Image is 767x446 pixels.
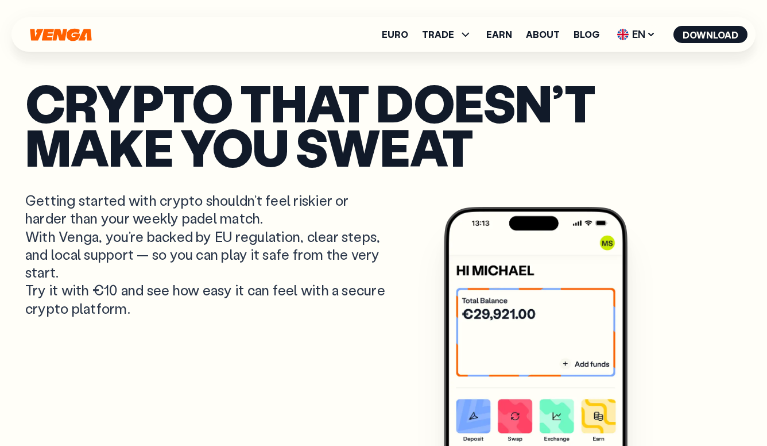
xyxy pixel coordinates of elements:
[25,191,388,317] p: Getting started with crypto shouldn’t feel riskier or harder than your weekly padel match. With V...
[613,25,660,44] span: EN
[486,30,512,39] a: Earn
[422,28,472,41] span: TRADE
[382,30,408,39] a: Euro
[673,26,747,43] button: Download
[574,30,599,39] a: Blog
[422,30,454,39] span: TRADE
[617,29,629,40] img: flag-uk
[25,80,742,168] p: Crypto that doesn’t make you sweat
[29,28,93,41] svg: Home
[526,30,560,39] a: About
